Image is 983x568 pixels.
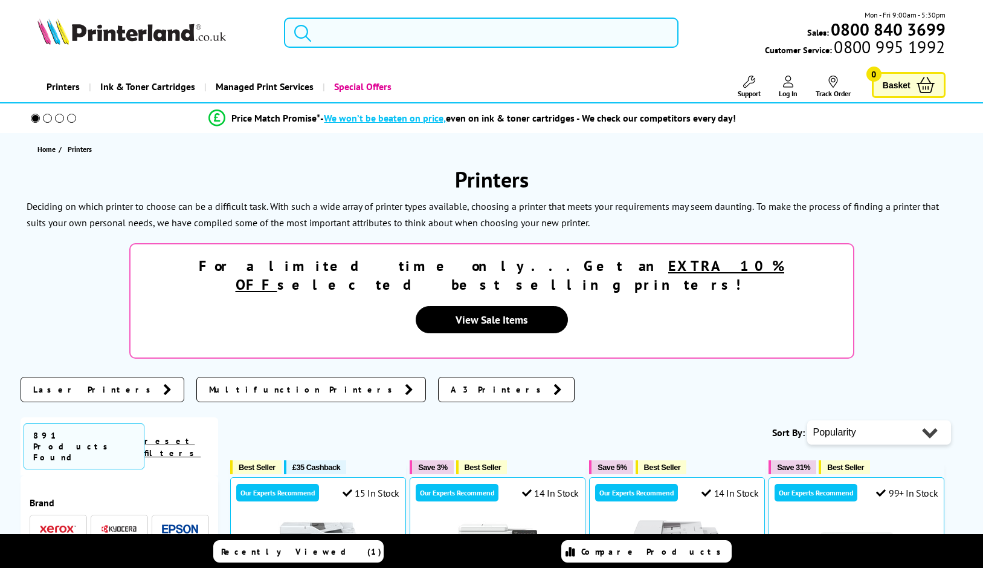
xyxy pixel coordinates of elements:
p: To make the process of finding a printer that suits your own personal needs, we have compiled som... [27,200,939,229]
span: Save 5% [598,463,627,472]
a: Printers [37,71,89,102]
a: A3 Printers [438,377,575,402]
div: 99+ In Stock [876,487,938,499]
span: We won’t be beaten on price, [324,112,446,124]
div: Our Experts Recommend [416,484,498,501]
a: Compare Products [561,540,732,563]
div: 15 In Stock [343,487,399,499]
span: Recently Viewed (1) [221,546,382,557]
span: Support [738,89,761,98]
div: 14 In Stock [701,487,758,499]
a: Printerland Logo [37,18,269,47]
img: Kyocera [101,524,137,534]
a: Kyocera [101,521,137,537]
a: Support [738,76,761,98]
a: Managed Print Services [204,71,323,102]
span: Brand [30,497,210,509]
span: Ink & Toner Cartridges [100,71,195,102]
button: Best Seller [456,460,508,474]
div: 14 In Stock [522,487,579,499]
button: Save 5% [589,460,633,474]
a: Ink & Toner Cartridges [89,71,204,102]
div: Our Experts Recommend [775,484,857,501]
a: Multifunction Printers [196,377,426,402]
a: Home [37,143,59,155]
span: £35 Cashback [292,463,340,472]
a: Epson [162,521,198,537]
span: Mon - Fri 9:00am - 5:30pm [865,9,946,21]
strong: For a limited time only...Get an selected best selling printers! [199,256,784,294]
span: Sales: [807,27,829,38]
a: Laser Printers [21,377,184,402]
span: Best Seller [644,463,681,472]
u: EXTRA 10% OFF [236,256,785,294]
span: A3 Printers [451,384,547,396]
span: 891 Products Found [24,423,145,469]
span: Compare Products [581,546,727,557]
button: £35 Cashback [284,460,346,474]
span: 0 [866,67,881,82]
a: reset filters [144,436,201,459]
button: Best Seller [230,460,282,474]
button: Save 31% [769,460,816,474]
span: Laser Printers [33,384,157,396]
button: Best Seller [636,460,687,474]
div: Our Experts Recommend [236,484,319,501]
a: Recently Viewed (1) [213,540,384,563]
li: modal_Promise [15,108,931,129]
img: Epson [162,524,198,534]
a: Basket 0 [872,72,946,98]
div: Our Experts Recommend [595,484,678,501]
span: Customer Service: [765,41,945,56]
a: 0800 840 3699 [829,24,946,35]
a: Track Order [816,76,851,98]
span: Sort By: [772,426,805,439]
span: Best Seller [465,463,501,472]
span: Price Match Promise* [231,112,320,124]
h1: Printers [21,165,963,194]
div: - even on ink & toner cartridges - We check our competitors every day! [320,112,736,124]
span: Best Seller [239,463,276,472]
span: Save 31% [777,463,810,472]
a: Special Offers [323,71,401,102]
a: Xerox [40,521,76,537]
a: View Sale Items [416,306,568,333]
span: Log In [779,89,798,98]
span: Multifunction Printers [209,384,399,396]
img: Xerox [40,525,76,534]
span: Save 3% [418,463,447,472]
span: 0800 995 1992 [832,41,945,53]
span: Basket [883,77,910,93]
button: Best Seller [819,460,870,474]
a: Log In [779,76,798,98]
span: Best Seller [827,463,864,472]
button: Save 3% [410,460,453,474]
p: Deciding on which printer to choose can be a difficult task. With such a wide array of printer ty... [27,200,754,212]
b: 0800 840 3699 [831,18,946,41]
img: Printerland Logo [37,18,226,45]
span: Printers [68,145,92,154]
